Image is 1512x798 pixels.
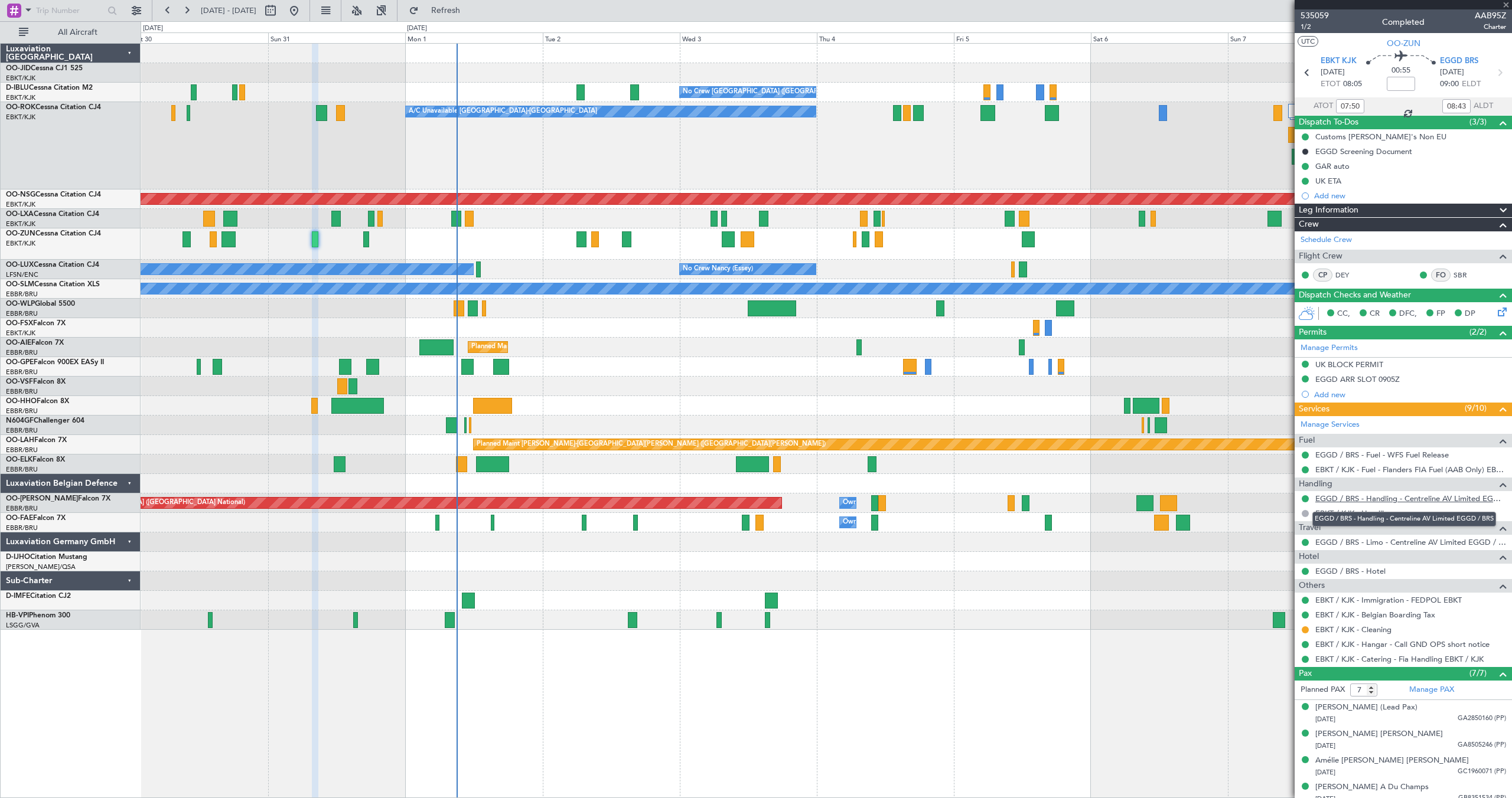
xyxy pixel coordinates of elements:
span: D-IJHO [6,554,30,561]
a: OO-ELKFalcon 8X [6,456,65,463]
span: OO-SLM [6,281,34,288]
span: Travel [1299,521,1321,535]
span: All Aircraft [31,28,125,37]
div: Tue 2 [543,32,680,43]
span: OO-WLP [6,300,35,308]
div: [PERSON_NAME] A Du Champs [1315,781,1429,793]
span: GC1960071 (PP) [1458,767,1506,777]
div: Fri 5 [954,32,1091,43]
span: CC, [1337,308,1350,320]
span: [DATE] [1321,67,1345,79]
span: OO-VSF [6,378,33,385]
span: GA2850160 (PP) [1458,714,1506,724]
a: EBBR/BRU [6,465,38,474]
a: OO-VSFFalcon 8X [6,378,66,385]
a: OO-FAEFalcon 7X [6,515,66,522]
span: [DATE] [1315,768,1335,777]
span: OO-NSG [6,191,35,198]
a: LSGG/GVA [6,621,40,630]
span: OO-LUX [6,261,34,269]
span: (3/3) [1469,116,1487,128]
span: OO-ROK [6,104,35,111]
span: Flight Crew [1299,250,1342,263]
div: Customs [PERSON_NAME]'s Non EU [1315,132,1446,142]
span: HB-VPI [6,612,29,619]
span: 08:05 [1343,79,1362,90]
a: EBBR/BRU [6,407,38,416]
a: EBKT/KJK [6,329,35,338]
div: EGGD / BRS - Handling - Centreline AV Limited EGGD / BRS [1312,512,1496,526]
a: EBBR/BRU [6,290,38,299]
div: Sat 6 [1091,32,1228,43]
span: DP [1465,308,1475,320]
a: EBKT / KJK - Belgian Boarding Tax [1315,610,1435,620]
span: Charter [1475,22,1506,32]
span: CR [1370,308,1380,320]
a: EBKT/KJK [6,113,35,122]
a: EBKT/KJK [6,74,35,83]
div: [PERSON_NAME] [PERSON_NAME] [1315,728,1443,740]
span: Hotel [1299,550,1319,564]
span: FP [1436,308,1445,320]
span: Dispatch Checks and Weather [1299,289,1411,302]
span: OO-ZUN [6,230,35,237]
a: EGGD / BRS - Handling - Centreline AV Limited EGGD / BRS [1315,493,1506,503]
span: Refresh [421,6,471,15]
div: [DATE] [143,24,163,34]
span: 1/2 [1301,22,1329,32]
a: EBKT / KJK - Fuel - Flanders FIA Fuel (AAB Only) EBKT / KJK [1315,465,1506,475]
span: OO-GPE [6,359,34,366]
a: EBKT / KJK - Immigration - FEDPOL EBKT [1315,595,1462,605]
a: OO-AIEFalcon 7X [6,339,64,346]
span: OO-FAE [6,515,33,522]
a: Manage Services [1301,419,1360,431]
a: EBKT/KJK [6,239,35,248]
a: EGGD / BRS - Hotel [1315,566,1386,576]
a: D-IBLUCessna Citation M2 [6,84,93,91]
span: GA8505246 (PP) [1458,740,1506,750]
span: Permits [1299,326,1327,339]
div: EGGD Screening Document [1315,146,1412,156]
span: Crew [1299,218,1319,231]
a: OO-WLPGlobal 5500 [6,300,75,308]
span: (7/7) [1469,667,1487,679]
div: Thu 4 [817,32,954,43]
span: [DATE] - [DATE] [201,5,256,16]
div: Sun 31 [268,32,405,43]
span: Others [1299,579,1325,593]
a: EBBR/BRU [6,368,38,377]
a: OO-FSXFalcon 7X [6,320,66,327]
span: ETOT [1321,79,1340,90]
span: [DATE] [1315,715,1335,724]
a: Schedule Crew [1301,234,1352,246]
span: Fuel [1299,434,1315,447]
div: FO [1431,269,1451,282]
a: OO-NSGCessna Citation CJ4 [6,191,101,198]
div: Planned Maint [GEOGRAPHIC_DATA] ([GEOGRAPHIC_DATA]) [471,338,657,356]
div: Owner Melsbroek Air Base [843,514,923,531]
span: OO-JID [6,65,31,72]
span: N604GF [6,417,34,424]
div: CP [1313,269,1332,282]
span: EGGD BRS [1440,55,1478,67]
span: ELDT [1462,79,1481,90]
a: Manage PAX [1409,684,1454,696]
a: OO-SLMCessna Citation XLS [6,281,100,288]
a: D-IMFECitation CJ2 [6,593,71,600]
span: 09:00 [1440,79,1459,90]
span: Handling [1299,478,1332,491]
span: DFC, [1399,308,1417,320]
a: LFSN/ENC [6,270,38,279]
div: [PERSON_NAME] (Lead Pax) [1315,702,1417,714]
span: AAB95Z [1475,9,1506,22]
a: OO-ROKCessna Citation CJ4 [6,104,101,111]
span: 00:55 [1392,65,1410,77]
a: EBKT / KJK - Cleaning [1315,624,1392,635]
a: Manage Permits [1301,342,1358,354]
div: Sun 7 [1228,32,1365,43]
a: OO-HHOFalcon 8X [6,398,69,405]
span: ALDT [1474,100,1493,112]
div: Planned Maint [PERSON_NAME]-[GEOGRAPHIC_DATA][PERSON_NAME] ([GEOGRAPHIC_DATA][PERSON_NAME]) [477,436,826,453]
a: EBBR/BRU [6,426,38,435]
input: Trip Number [36,2,104,19]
